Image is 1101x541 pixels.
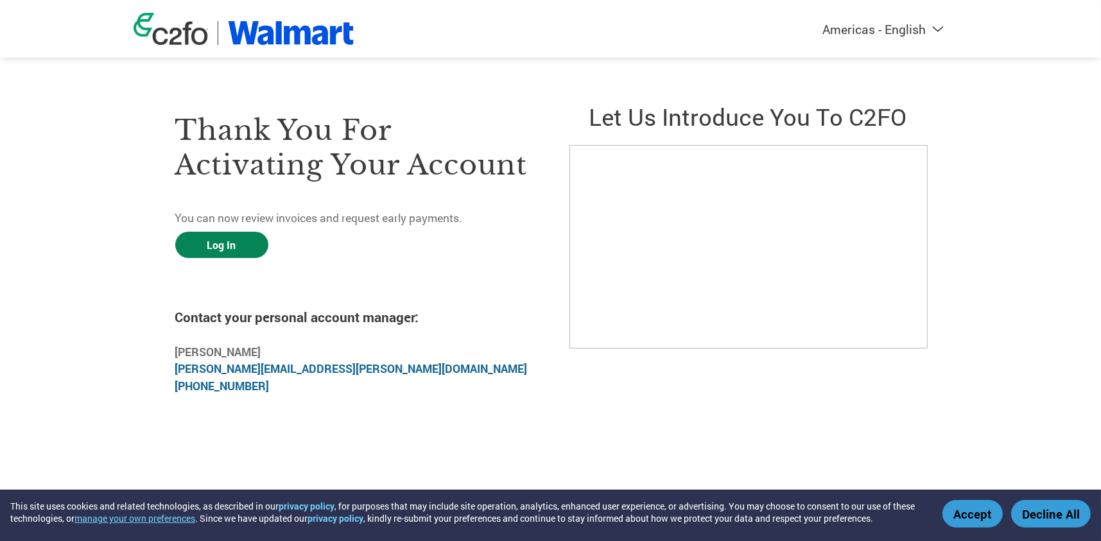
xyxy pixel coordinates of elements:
div: This site uses cookies and related technologies, as described in our , for purposes that may incl... [10,500,924,524]
img: c2fo logo [134,13,208,45]
iframe: C2FO Introduction Video [569,145,928,348]
button: manage your own preferences [74,512,195,524]
h3: Thank you for activating your account [175,113,532,182]
h4: Contact your personal account manager: [175,308,532,326]
b: [PERSON_NAME] [175,345,261,359]
button: Accept [942,500,1003,528]
p: You can now review invoices and request early payments. [175,210,532,227]
a: [PERSON_NAME][EMAIL_ADDRESS][PERSON_NAME][DOMAIN_NAME] [175,361,528,376]
a: privacy policy [279,500,334,512]
button: Decline All [1011,500,1091,528]
a: [PHONE_NUMBER] [175,379,270,393]
h2: Let us introduce you to C2FO [569,101,926,132]
a: privacy policy [308,512,363,524]
img: Walmart [228,21,354,45]
a: Log In [175,232,268,258]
